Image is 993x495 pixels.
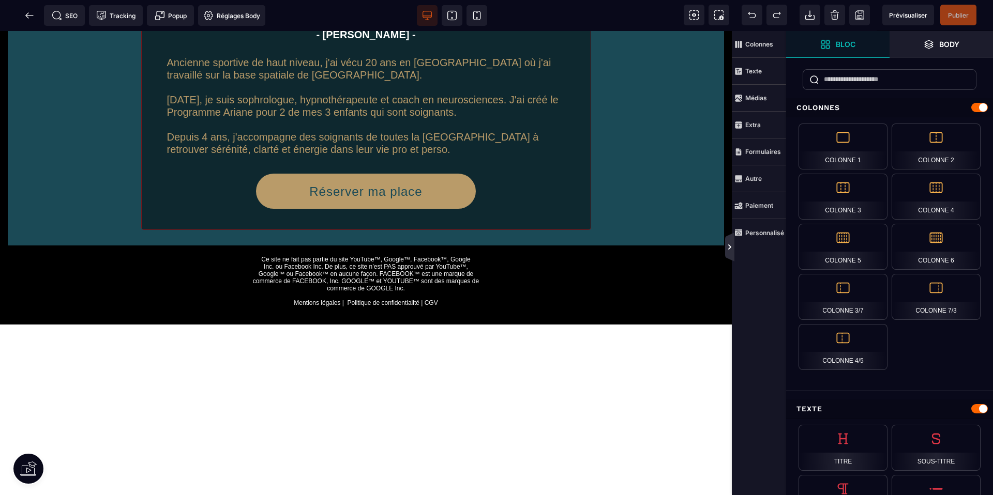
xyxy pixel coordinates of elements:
[732,192,786,219] span: Paiement
[786,232,796,263] span: Afficher les vues
[732,85,786,112] span: Médias
[732,58,786,85] span: Texte
[52,10,78,21] span: SEO
[745,202,773,209] strong: Paiement
[836,40,855,48] strong: Bloc
[799,123,887,169] div: Colonne 1
[745,40,773,48] strong: Colonnes
[800,5,820,25] span: Importer
[19,5,40,26] span: Retour
[442,5,462,26] span: Voir tablette
[147,5,194,26] span: Créer une alerte modale
[742,5,762,25] span: Défaire
[799,224,887,270] div: Colonne 5
[732,219,786,246] span: Personnalisé
[786,31,890,58] span: Ouvrir les blocs
[892,274,981,320] div: Colonne 7/3
[849,5,870,25] span: Enregistrer
[799,425,887,471] div: Titre
[786,399,993,419] div: Texte
[745,175,762,182] strong: Autre
[89,5,143,26] span: Code de suivi
[203,10,260,21] span: Réglages Body
[745,148,781,156] strong: Formulaires
[162,23,570,127] text: Ancienne sportive de haut niveau, j'ai vécu 20 ans en [GEOGRAPHIC_DATA] où j'ai travaillé sur la ...
[892,123,981,169] div: Colonne 2
[709,5,729,25] span: Capture d'écran
[799,274,887,320] div: Colonne 3/7
[939,40,959,48] strong: Body
[786,98,993,117] div: Colonnes
[890,31,993,58] span: Ouvrir les calques
[256,143,476,178] button: Réserver ma place
[745,121,761,129] strong: Extra
[44,5,85,26] span: Métadata SEO
[467,5,487,26] span: Voir mobile
[889,11,927,19] span: Prévisualiser
[892,174,981,220] div: Colonne 4
[684,5,704,25] span: Voir les composants
[948,11,969,19] span: Publier
[732,165,786,192] span: Autre
[745,229,784,237] strong: Personnalisé
[892,425,981,471] div: Sous-titre
[766,5,787,25] span: Rétablir
[198,5,265,26] span: Favicon
[799,324,887,370] div: Colonne 4/5
[417,5,438,26] span: Voir bureau
[940,5,976,25] span: Enregistrer le contenu
[155,10,187,21] span: Popup
[882,5,934,25] span: Aperçu
[745,94,767,102] strong: Médias
[745,67,762,75] strong: Texte
[227,222,506,278] text: Ce site ne fait pas partie du site YouTube™, Google™, Facebook™, Google Inc. ou Facebook Inc. De ...
[892,224,981,270] div: Colonne 6
[732,138,786,165] span: Formulaires
[799,174,887,220] div: Colonne 3
[96,10,136,21] span: Tracking
[824,5,845,25] span: Nettoyage
[732,31,786,58] span: Colonnes
[732,112,786,138] span: Extra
